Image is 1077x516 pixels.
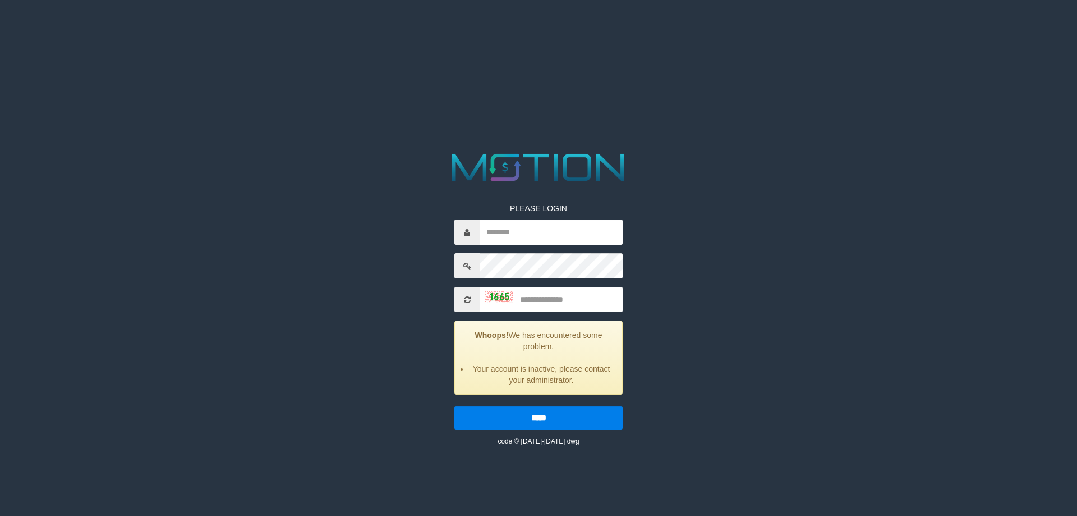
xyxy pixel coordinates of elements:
[444,149,633,186] img: MOTION_logo.png
[475,331,509,340] strong: Whoops!
[454,321,623,395] div: We has encountered some problem.
[485,291,513,302] img: captcha
[454,203,623,214] p: PLEASE LOGIN
[469,363,614,386] li: Your account is inactive, please contact your administrator.
[498,437,579,445] small: code © [DATE]-[DATE] dwg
